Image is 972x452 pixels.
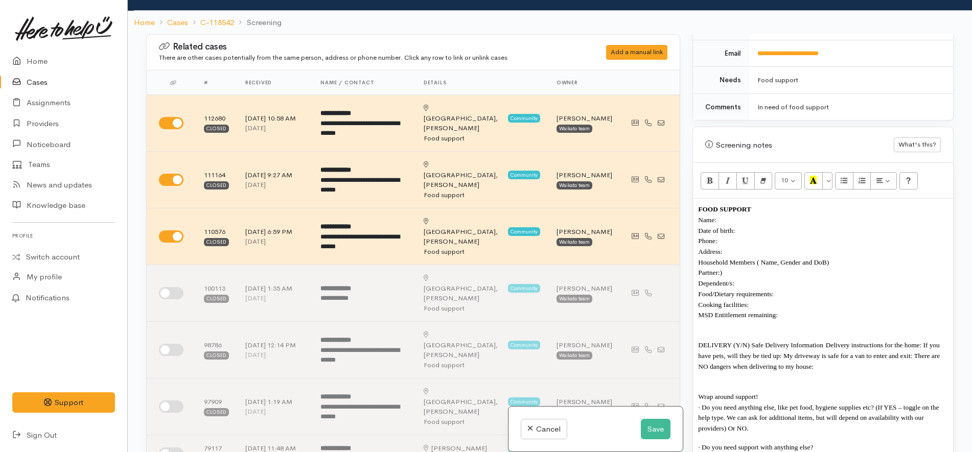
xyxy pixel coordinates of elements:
button: Remove Font Style (CTRL+\) [754,172,773,189]
th: Received [237,70,312,95]
button: Font Size [775,172,802,189]
time: [DATE] [245,124,266,132]
button: Recent Color [804,172,823,189]
div: [DATE] 1:35 AM [245,283,304,294]
div: [PERSON_NAME] [424,330,505,360]
a: Home [134,17,155,29]
button: More Color [822,172,832,189]
small: There are other cases potentially from the same person, address or phone number. Click any row to... [159,53,507,62]
div: Waikato team [557,181,592,189]
button: Underline (CTRL+U) [736,172,755,189]
span: [GEOGRAPHIC_DATA], [424,341,498,349]
button: Bold (CTRL+B) [701,172,719,189]
td: Comments [693,93,749,120]
div: [PERSON_NAME] [557,170,612,180]
div: [PERSON_NAME] [557,113,612,124]
span: Community [508,114,540,122]
span: Community [508,171,540,179]
span: [GEOGRAPHIC_DATA], [424,397,498,406]
span: Address: [698,248,722,255]
span: Dependent/s: [698,279,734,287]
div: Closed [204,408,229,416]
button: Paragraph [870,172,897,189]
div: Screening notes [705,139,894,151]
div: [DATE] 6:59 PM [245,227,304,237]
time: [DATE] [245,407,266,416]
span: [GEOGRAPHIC_DATA], [424,114,498,123]
div: [PERSON_NAME] [424,217,505,247]
th: Details [415,70,548,95]
span: [GEOGRAPHIC_DATA], [424,284,498,293]
time: [DATE] [245,237,266,246]
span: Cooking facilities: [698,301,749,308]
span: [GEOGRAPHIC_DATA], [424,227,498,236]
div: Waikato team [557,295,592,303]
span: Household Members ( Name, Gender and DoB) [698,258,829,266]
td: 111164 [196,152,237,208]
span: Community [508,284,540,292]
div: Food support [424,303,540,314]
time: [DATE] [245,350,266,359]
div: [PERSON_NAME] [424,103,505,133]
a: C-118542 [200,17,234,29]
time: [DATE] [245,180,266,189]
div: Waikato team [557,238,592,246]
span: · Do you need support with anything else? [698,443,813,451]
td: 112680 [196,95,237,152]
span: [GEOGRAPHIC_DATA], [424,171,498,179]
td: Needs [693,67,749,94]
span: Date of birth: [698,227,735,234]
div: Waikato team [557,125,592,133]
nav: breadcrumb [128,11,972,35]
span: DELIVERY (Y/N) Safe Delivery Information Delivery instructions for the home: If you have pets, wi... [698,341,941,370]
a: Cases [167,17,188,29]
div: [PERSON_NAME] [424,387,505,417]
div: [DATE] 10:58 AM [245,113,304,124]
div: In need of food support [757,102,941,112]
span: 10 [781,176,788,184]
th: # [196,70,237,95]
button: Italic (CTRL+I) [719,172,737,189]
li: Screening [234,17,281,29]
time: [DATE] [245,294,266,302]
div: [PERSON_NAME] [557,340,612,350]
span: Community [508,397,540,406]
div: Closed [204,295,229,303]
div: [PERSON_NAME] [557,283,612,294]
button: Unordered list (CTRL+SHIFT+NUM7) [835,172,853,189]
div: [PERSON_NAME] [557,227,612,237]
span: Phone: [698,237,717,245]
div: Food support [757,75,941,85]
div: [PERSON_NAME] [424,160,505,190]
span: Wrap around support! [698,393,758,400]
div: Closed [204,238,229,246]
h3: Related cases [159,42,581,52]
td: Email [693,40,749,67]
div: Closed [204,351,229,360]
span: MSD Entitlement remaining: [698,311,777,319]
div: Food support [424,190,540,200]
span: Community [508,227,540,235]
span: FOOD SUPPORT [698,205,751,213]
div: Food support [424,247,540,257]
td: 100113 [196,265,237,322]
h6: Profile [12,229,115,243]
div: Closed [204,125,229,133]
div: Food support [424,360,540,370]
div: Closed [204,181,229,189]
button: Ordered list (CTRL+SHIFT+NUM8) [853,172,871,189]
div: Food support [424,417,540,427]
button: What's this? [894,137,941,152]
button: Help [899,172,918,189]
div: [DATE] 9:27 AM [245,170,304,180]
button: Support [12,392,115,413]
div: Add a manual link [606,45,667,60]
th: Owner [548,70,620,95]
span: Food/Dietary requirements: [698,290,774,298]
div: [PERSON_NAME] [424,273,505,303]
span: Partner:) [698,269,722,276]
div: [DATE] 12:14 PM [245,340,304,350]
div: [DATE] 1:19 AM [245,397,304,407]
div: Waikato team [557,351,592,360]
span: Name: [698,216,716,224]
